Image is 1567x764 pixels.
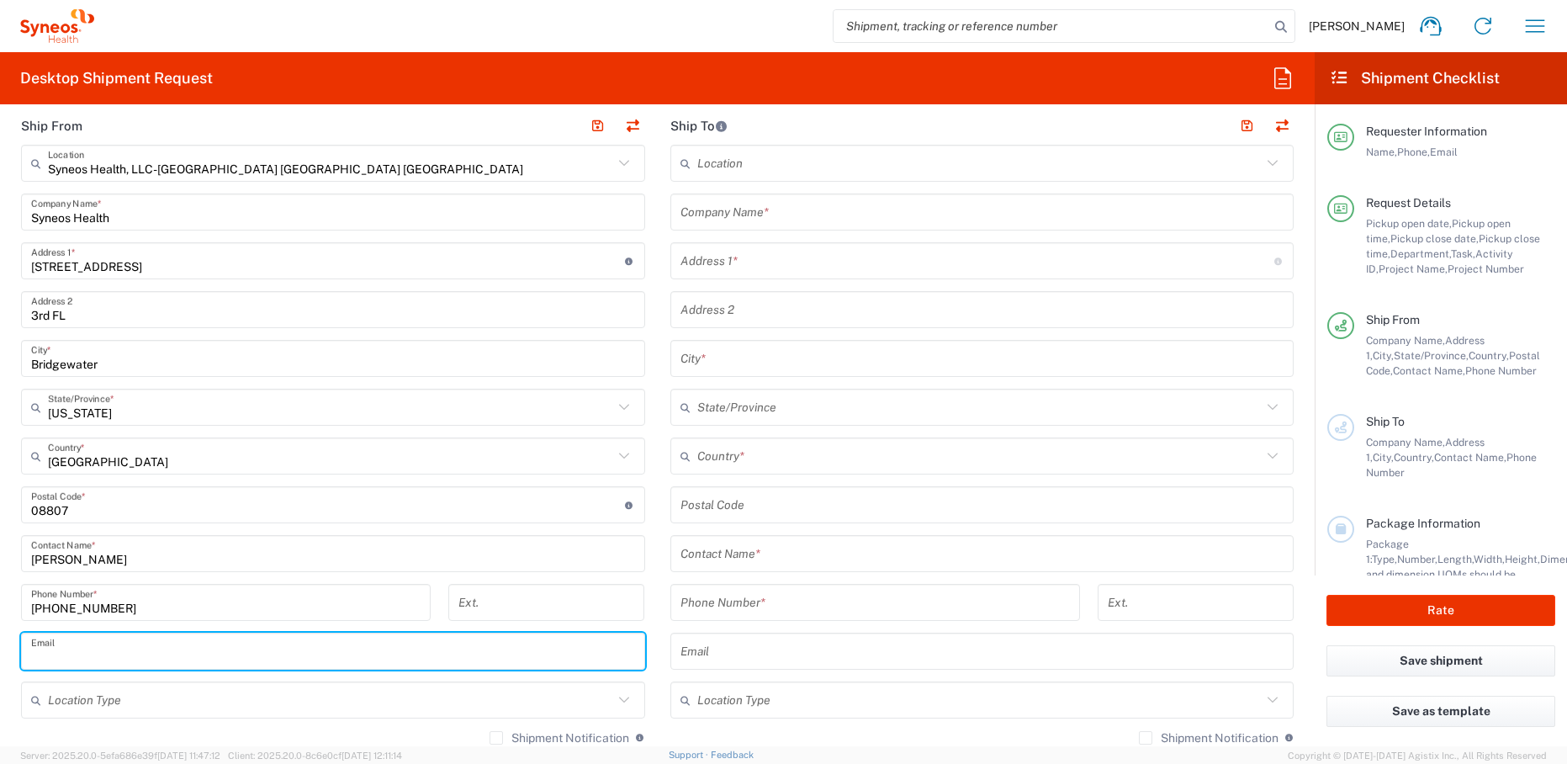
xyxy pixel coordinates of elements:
span: Company Name, [1366,436,1445,448]
span: Requester Information [1366,125,1487,138]
input: Shipment, tracking or reference number [834,10,1269,42]
button: Save as template [1326,696,1555,727]
span: Type, [1372,553,1397,565]
span: Copyright © [DATE]-[DATE] Agistix Inc., All Rights Reserved [1288,748,1547,763]
span: [DATE] 12:11:14 [341,751,402,761]
span: [PERSON_NAME] [1309,19,1405,34]
span: Ship From [1366,313,1420,326]
button: Rate [1326,595,1555,626]
span: Request Details [1366,196,1451,210]
span: City, [1373,451,1394,464]
span: Pickup open date, [1366,217,1452,230]
span: Project Number [1448,263,1524,275]
h2: Ship From [21,118,82,135]
label: Shipment Notification [490,731,629,745]
h2: Shipment Checklist [1330,68,1500,88]
span: [DATE] 11:47:12 [157,751,220,761]
span: Pickup close date, [1390,232,1479,245]
span: City, [1373,349,1394,362]
span: Country, [1469,349,1509,362]
span: Phone, [1397,146,1430,158]
span: Contact Name, [1434,451,1506,464]
span: State/Province, [1394,349,1469,362]
span: Project Name, [1379,263,1448,275]
span: Task, [1451,247,1475,260]
label: Shipment Notification [1139,731,1278,745]
span: Phone Number [1465,364,1537,377]
h2: Desktop Shipment Request [20,68,213,88]
span: Department, [1390,247,1451,260]
span: Name, [1366,146,1397,158]
span: Number, [1397,553,1437,565]
span: Contact Name, [1393,364,1465,377]
h2: Ship To [670,118,728,135]
span: Package Information [1366,517,1480,530]
span: Width, [1474,553,1505,565]
span: Server: 2025.20.0-5efa686e39f [20,751,220,761]
span: Country, [1394,451,1434,464]
span: Length, [1437,553,1474,565]
span: Height, [1505,553,1540,565]
button: Save shipment [1326,645,1555,676]
span: Client: 2025.20.0-8c6e0cf [228,751,402,761]
span: Package 1: [1366,538,1409,565]
a: Support [669,750,711,760]
span: Ship To [1366,415,1405,428]
span: Email [1430,146,1458,158]
span: Company Name, [1366,334,1445,347]
a: Feedback [711,750,754,760]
